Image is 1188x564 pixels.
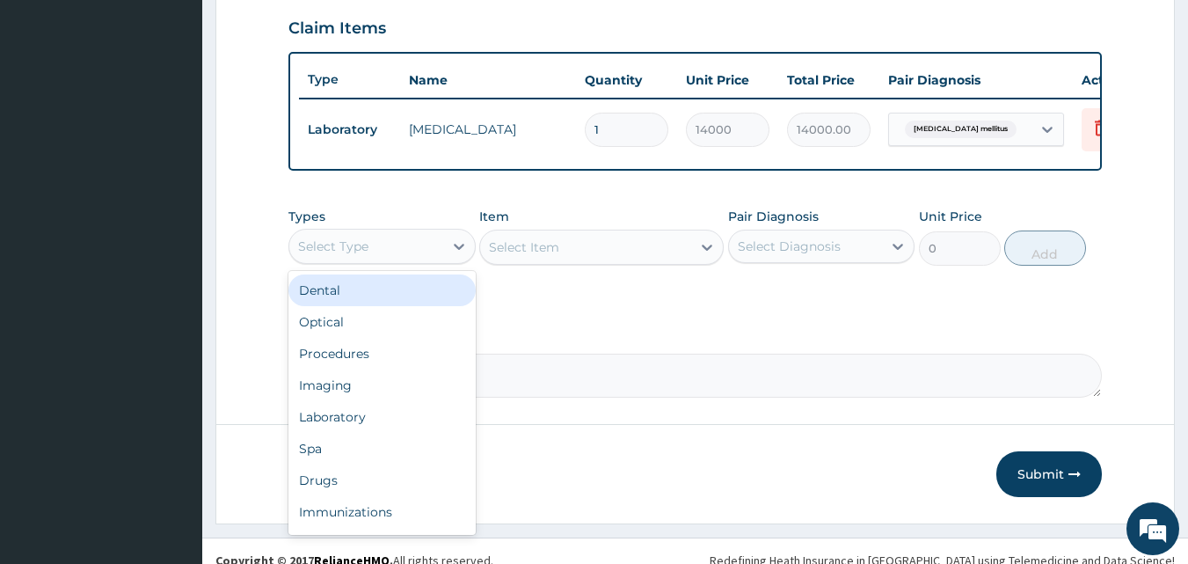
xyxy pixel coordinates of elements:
td: Laboratory [299,114,400,146]
div: Immunizations [288,496,476,528]
th: Unit Price [677,62,778,98]
div: Minimize live chat window [288,9,331,51]
label: Unit Price [919,208,982,225]
div: Dental [288,275,476,306]
button: Add [1004,231,1086,266]
span: [MEDICAL_DATA] mellitus [905,121,1017,138]
div: Laboratory [288,401,476,433]
div: Imaging [288,370,476,401]
td: [MEDICAL_DATA] [400,112,576,147]
th: Pair Diagnosis [879,62,1073,98]
div: Procedures [288,338,476,370]
th: Type [299,63,400,96]
label: Comment [288,329,1103,344]
div: Spa [288,433,476,465]
img: d_794563401_company_1708531726252_794563401 [33,88,71,132]
span: We're online! [102,170,243,348]
div: Select Diagnosis [738,238,841,255]
th: Quantity [576,62,677,98]
th: Total Price [778,62,879,98]
th: Actions [1073,62,1161,98]
div: Others [288,528,476,560]
label: Pair Diagnosis [728,208,819,225]
label: Item [479,208,509,225]
th: Name [400,62,576,98]
div: Select Type [298,238,368,255]
div: Chat with us now [91,99,295,121]
label: Types [288,209,325,224]
button: Submit [996,451,1102,497]
h3: Claim Items [288,19,386,39]
div: Drugs [288,465,476,496]
textarea: Type your message and hit 'Enter' [9,377,335,438]
div: Optical [288,306,476,338]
